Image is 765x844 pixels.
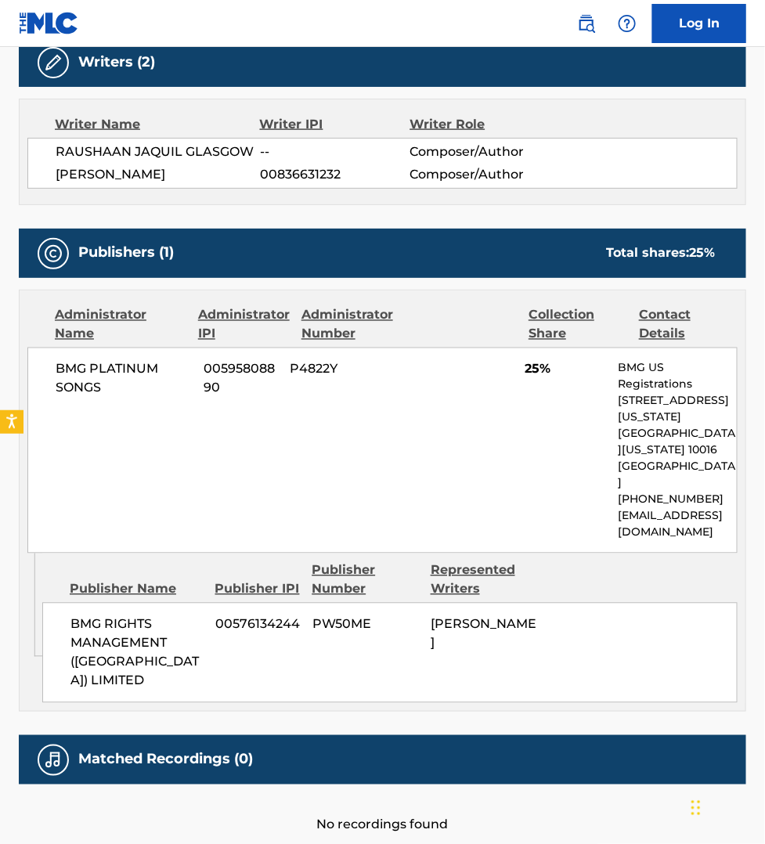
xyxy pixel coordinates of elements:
span: -- [260,142,410,161]
div: Writer IPI [260,115,410,134]
h5: Writers (2) [78,53,155,71]
div: Administrator Name [55,306,186,344]
img: MLC Logo [19,12,79,34]
p: [GEOGRAPHIC_DATA] [619,459,737,492]
img: help [618,14,637,33]
div: Publisher Number [312,561,418,599]
p: [PHONE_NUMBER] [619,492,737,508]
div: Writer Name [55,115,260,134]
p: BMG US Registrations [619,360,737,393]
div: No recordings found [19,784,746,835]
span: 00595808890 [204,360,279,398]
span: BMG RIGHTS MANAGEMENT ([GEOGRAPHIC_DATA]) LIMITED [70,615,204,691]
div: Publisher Name [70,580,204,599]
a: Public Search [571,8,602,39]
h5: Publishers (1) [78,244,174,262]
span: PW50ME [312,615,419,634]
span: RAUSHAAN JAQUIL GLASGOW [56,142,260,161]
img: Writers [44,53,63,72]
img: Publishers [44,244,63,263]
span: Composer/Author [410,165,546,184]
div: Drag [691,784,701,831]
span: 25% [525,360,606,379]
div: Administrator Number [301,306,400,344]
span: 00836631232 [260,165,410,184]
p: [US_STATE][GEOGRAPHIC_DATA][US_STATE] 10016 [619,409,737,459]
span: 00576134244 [215,615,300,634]
span: [PERSON_NAME] [431,617,536,651]
img: Matched Recordings [44,751,63,770]
div: Total shares: [606,244,715,263]
span: BMG PLATINUM SONGS [56,360,192,398]
div: Publisher IPI [215,580,301,599]
a: Log In [652,4,746,43]
span: Composer/Author [410,142,546,161]
div: Help [612,8,643,39]
div: Collection Share [529,306,627,344]
span: [PERSON_NAME] [56,165,260,184]
p: [STREET_ADDRESS] [619,393,737,409]
img: search [577,14,596,33]
div: Represented Writers [431,561,537,599]
h5: Matched Recordings (0) [78,751,253,769]
span: P4822Y [290,360,393,379]
div: Contact Details [639,306,738,344]
p: [EMAIL_ADDRESS][DOMAIN_NAME] [619,508,737,541]
div: Administrator IPI [198,306,290,344]
iframe: Chat Widget [687,769,765,844]
span: 25 % [689,246,715,261]
div: Writer Role [410,115,546,134]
